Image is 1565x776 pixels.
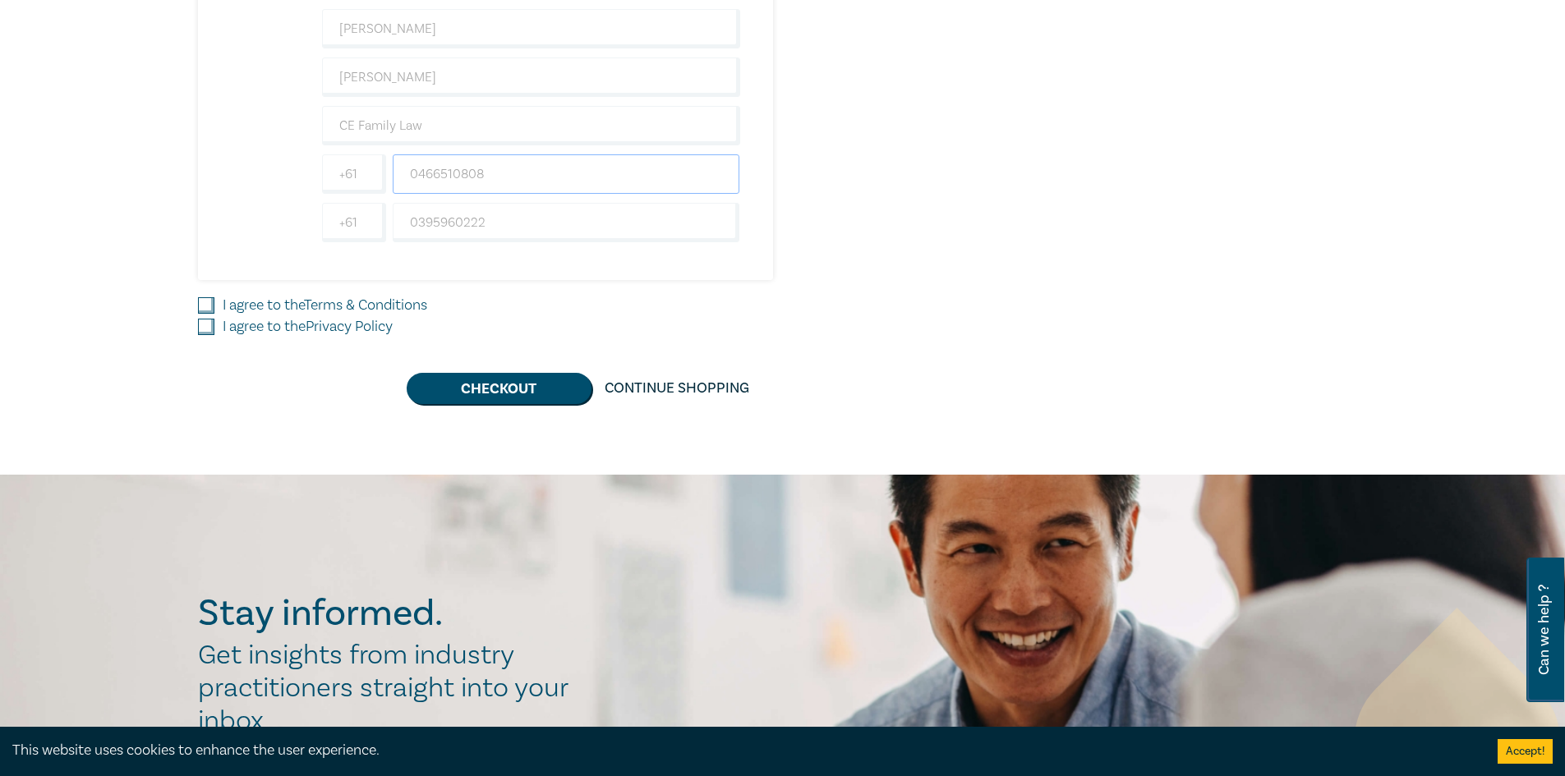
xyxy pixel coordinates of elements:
[322,154,386,194] input: +61
[407,373,591,404] button: Checkout
[304,296,427,315] a: Terms & Conditions
[1498,739,1553,764] button: Accept cookies
[322,9,740,48] input: First Name*
[322,203,386,242] input: +61
[322,106,740,145] input: Company
[198,592,586,635] h2: Stay informed.
[198,639,586,737] h2: Get insights from industry practitioners straight into your inbox.
[12,740,1473,761] div: This website uses cookies to enhance the user experience.
[591,373,762,404] a: Continue Shopping
[1536,567,1552,692] span: Can we help ?
[393,203,740,242] input: Phone
[322,57,740,97] input: Last Name*
[306,317,393,336] a: Privacy Policy
[223,295,427,316] label: I agree to the
[393,154,740,194] input: Mobile*
[223,316,393,337] label: I agree to the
